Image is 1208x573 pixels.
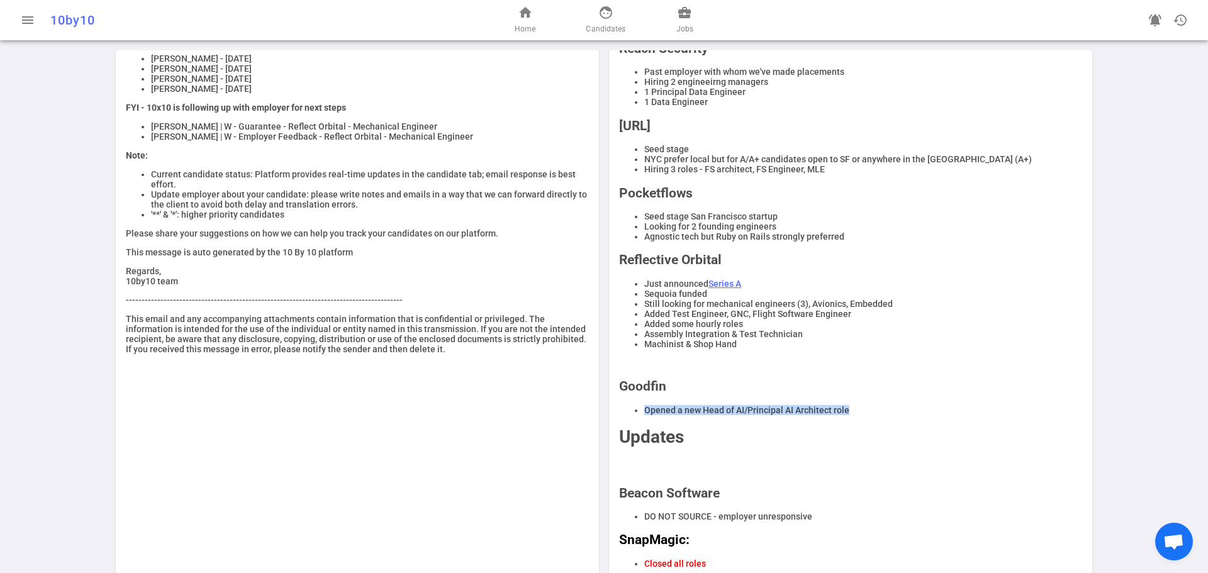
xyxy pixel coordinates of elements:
li: Hiring 2 engineeirng managers [644,77,1082,87]
h2: [URL] [619,118,1082,133]
li: [PERSON_NAME] - [DATE] [151,84,589,94]
li: [PERSON_NAME] | W - Employer Feedback - Reflect Orbital - Mechanical Engineer [151,131,589,142]
li: [PERSON_NAME] | W - Guarantee - Reflect Orbital - Mechanical Engineer [151,121,589,131]
li: Looking for 2 founding engineers [644,221,1082,231]
span: home [518,5,533,20]
li: Update employer about your candidate: please write notes and emails in a way that we can forward ... [151,189,589,209]
p: This message is auto generated by the 10 By 10 platform [126,247,589,257]
button: Open history [1168,8,1193,33]
span: Home [515,23,535,35]
h1: Updates [619,426,1082,447]
li: NYC prefer local but for A/A+ candidates open to SF or anywhere in the [GEOGRAPHIC_DATA] (A+) [644,154,1082,164]
span: Jobs [676,23,693,35]
a: Jobs [676,5,693,35]
h2: Pocketflows [619,186,1082,201]
li: '**' & '*': higher priority candidates [151,209,589,220]
li: Sequoia funded [644,289,1082,299]
strong: FYI - 10x10 is following up with employer for next steps [126,103,346,113]
span: Closed all roles [644,559,706,569]
li: 1 Data Engineer [644,97,1082,107]
li: Just announced [644,279,1082,289]
span: face [598,5,613,20]
li: Hiring 3 roles - FS architect, FS Engineer, MLE [644,164,1082,174]
li: Added Test Engineer, GNC, Flight Software Engineer [644,309,1082,319]
li: Machinist & Shop Hand [644,339,1082,349]
span: notifications_active [1148,13,1163,28]
li: [PERSON_NAME] - [DATE] [151,53,589,64]
span: history [1173,13,1188,28]
p: Please share your suggestions on how we can help you track your candidates on our platform. [126,228,589,238]
h2: Goodfin [619,379,1082,394]
a: Series A [708,279,741,289]
a: Go to see announcements [1143,8,1168,33]
li: [PERSON_NAME] - [DATE] [151,64,589,74]
li: Opened a new Head of AI/Principal AI Architect role [644,405,1082,415]
li: Seed stage [644,144,1082,154]
p: Regards, 10by10 team [126,266,589,286]
li: Still looking for mechanical engineers (3), Avionics, Embedded [644,299,1082,309]
a: Open chat [1155,523,1193,560]
span: menu [20,13,35,28]
li: Seed stage San Francisco startup [644,211,1082,221]
li: Assembly Integration & Test Technician [644,329,1082,339]
h2: Reflective Orbital [619,252,1082,267]
div: 10by10 [50,13,398,28]
li: 1 Principal Data Engineer [644,87,1082,97]
button: Open menu [15,8,40,33]
a: Home [515,5,535,35]
li: Current candidate status: Platform provides real-time updates in the candidate tab; email respons... [151,169,589,189]
span: business_center [677,5,692,20]
a: Candidates [586,5,625,35]
li: Agnostic tech but Ruby on Rails strongly preferred [644,231,1082,242]
li: DO NOT SOURCE - employer unresponsive [644,511,1082,521]
li: [PERSON_NAME] - [DATE] [151,74,589,84]
h2: Beacon Software [619,486,1082,501]
li: Added some hourly roles [644,319,1082,329]
span: SnapMagic: [619,532,690,547]
li: Past employer with whom we've made placements [644,67,1082,77]
span: Candidates [586,23,625,35]
p: ---------------------------------------------------------------------------------------- [126,295,589,305]
p: This email and any accompanying attachments contain information that is confidential or privilege... [126,314,589,354]
strong: Note: [126,150,148,160]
